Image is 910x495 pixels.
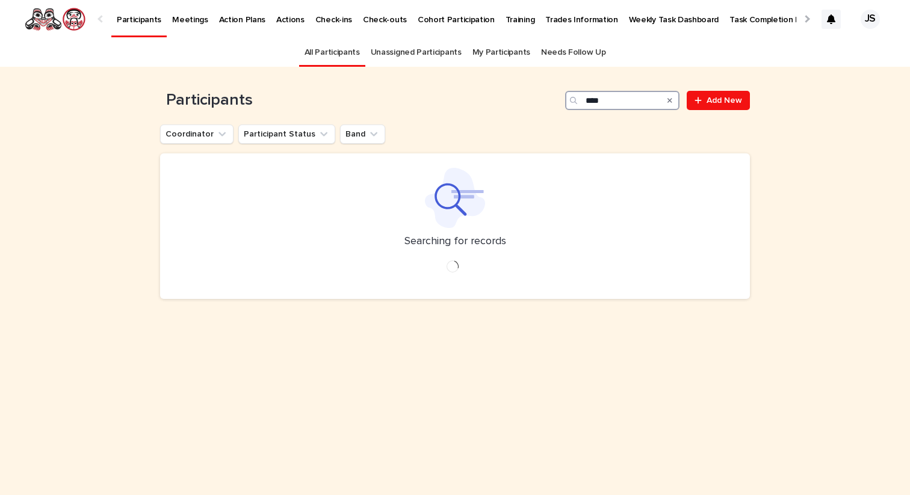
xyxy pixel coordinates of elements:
[472,38,530,67] a: My Participants
[565,91,679,110] input: Search
[160,125,234,144] button: Coordinator
[238,125,335,144] button: Participant Status
[24,7,86,31] img: rNyI97lYS1uoOg9yXW8k
[541,38,605,67] a: Needs Follow Up
[707,96,742,105] span: Add New
[861,10,880,29] div: JS
[305,38,360,67] a: All Participants
[371,38,462,67] a: Unassigned Participants
[340,125,385,144] button: Band
[687,91,750,110] a: Add New
[160,91,560,110] h1: Participants
[404,235,506,248] p: Searching for records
